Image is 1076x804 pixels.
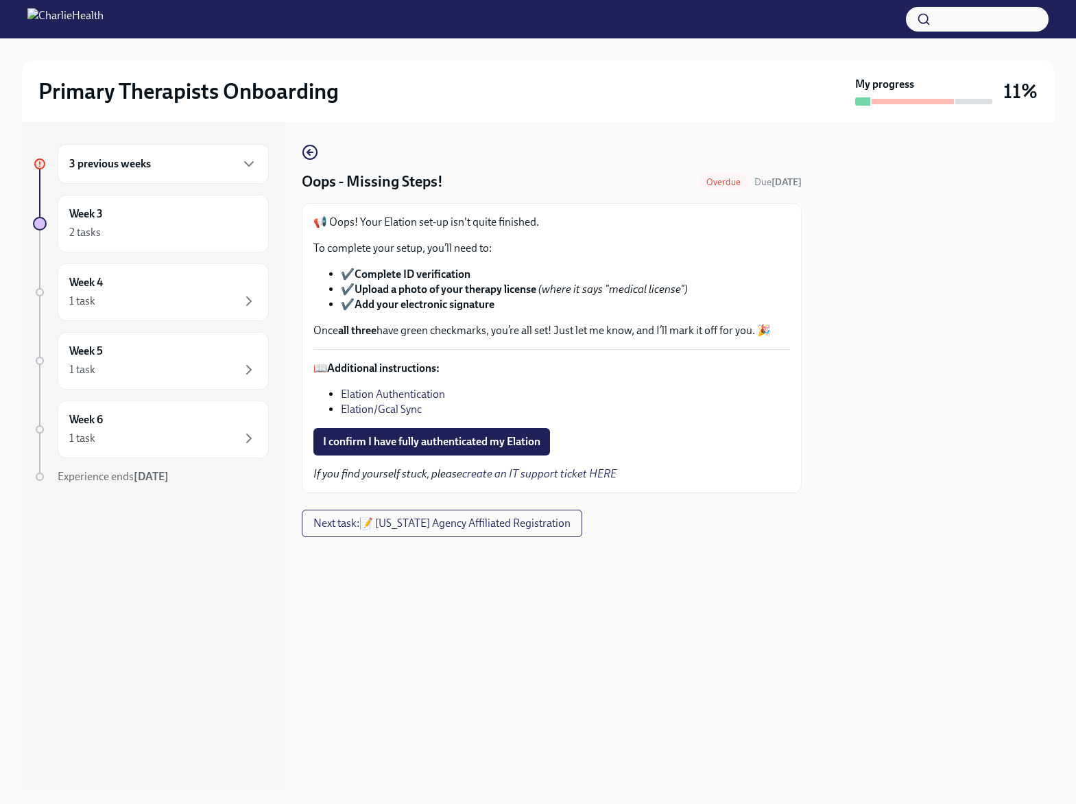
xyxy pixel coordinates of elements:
[302,172,443,192] h4: Oops - Missing Steps!
[69,206,103,222] h6: Week 3
[355,298,494,311] strong: Add your electronic signature
[313,323,790,338] p: Once have green checkmarks, you’re all set! Just let me know, and I’ll mark it off for you. 🎉
[69,344,103,359] h6: Week 5
[33,401,269,458] a: Week 61 task
[341,403,422,416] a: Elation/Gcal Sync
[698,177,749,187] span: Overdue
[69,225,101,240] div: 2 tasks
[1003,79,1038,104] h3: 11%
[538,283,688,296] em: (where it says "medical license")
[313,428,550,456] button: I confirm I have fully authenticated my Elation
[69,431,95,446] div: 1 task
[33,263,269,321] a: Week 41 task
[313,215,790,230] p: 📢 Oops! Your Elation set-up isn't quite finished.
[754,176,802,189] span: August 23rd, 2025 10:00
[58,470,169,483] span: Experience ends
[355,283,536,296] strong: Upload a photo of your therapy license
[341,297,790,312] li: ✔️
[313,467,617,480] em: If you find yourself stuck, please
[302,510,582,537] button: Next task:📝 [US_STATE] Agency Affiliated Registration
[33,195,269,252] a: Week 32 tasks
[341,282,790,297] li: ✔️
[69,275,103,290] h6: Week 4
[341,267,790,282] li: ✔️
[313,241,790,256] p: To complete your setup, you’ll need to:
[341,388,445,401] a: Elation Authentication
[58,144,269,184] div: 3 previous weeks
[313,361,790,376] p: 📖
[754,176,802,188] span: Due
[772,176,802,188] strong: [DATE]
[33,332,269,390] a: Week 51 task
[462,467,617,480] a: create an IT support ticket HERE
[323,435,540,449] span: I confirm I have fully authenticated my Elation
[355,268,470,281] strong: Complete ID verification
[134,470,169,483] strong: [DATE]
[27,8,104,30] img: CharlieHealth
[855,77,914,92] strong: My progress
[338,324,376,337] strong: all three
[69,294,95,309] div: 1 task
[38,78,339,105] h2: Primary Therapists Onboarding
[69,156,151,172] h6: 3 previous weeks
[313,517,571,530] span: Next task : 📝 [US_STATE] Agency Affiliated Registration
[69,412,103,427] h6: Week 6
[69,362,95,377] div: 1 task
[327,362,440,375] strong: Additional instructions:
